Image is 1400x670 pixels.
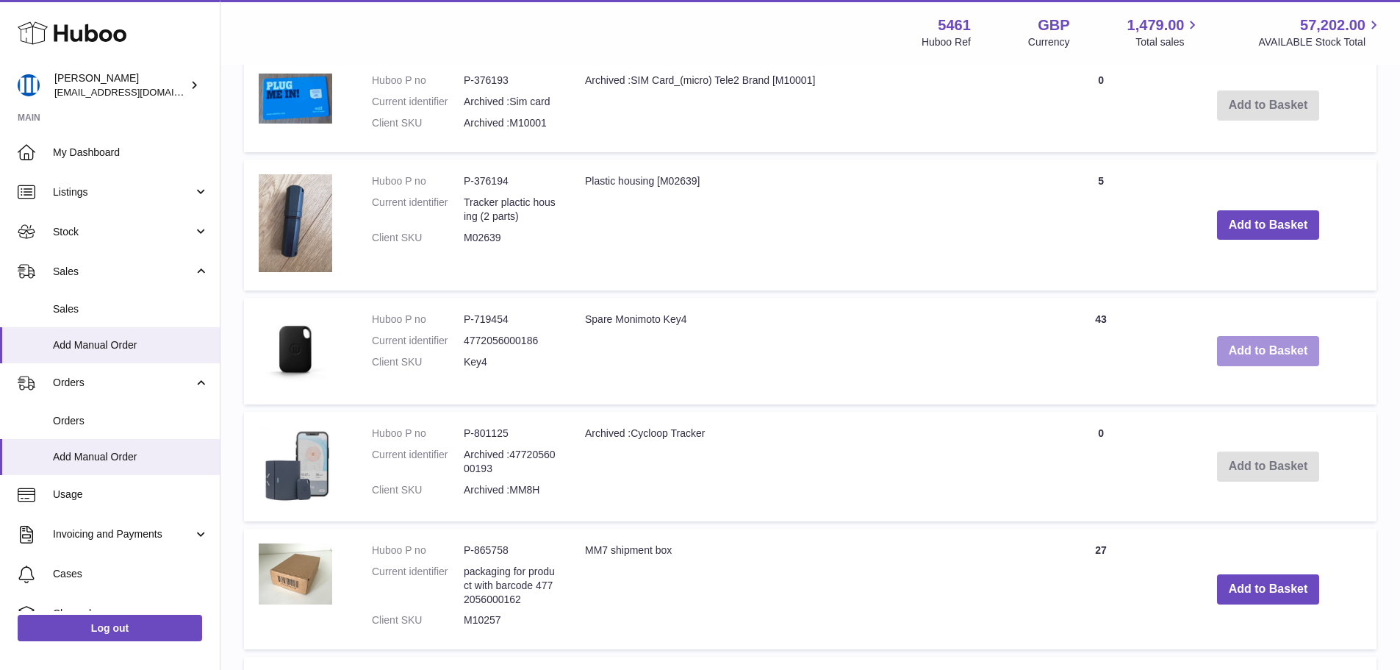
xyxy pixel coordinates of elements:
span: Channels [53,607,209,621]
dt: Current identifier [372,448,464,476]
span: 57,202.00 [1300,15,1365,35]
span: Cases [53,567,209,581]
dt: Client SKU [372,116,464,130]
dd: packaging for product with barcode 4772056000162 [464,565,556,607]
td: Archived :Cycloop Tracker [570,412,1042,521]
td: 5 [1042,160,1160,291]
td: Spare Monimoto Key4 [570,298,1042,405]
span: AVAILABLE Stock Total [1258,35,1382,49]
dt: Current identifier [372,334,464,348]
strong: GBP [1038,15,1069,35]
a: 57,202.00 AVAILABLE Stock Total [1258,15,1382,49]
dt: Huboo P no [372,427,464,441]
span: Total sales [1135,35,1201,49]
dd: Archived :M10001 [464,116,556,130]
button: Add to Basket [1217,210,1320,240]
dt: Current identifier [372,95,464,109]
dd: Tracker plactic housing (2 parts) [464,196,556,224]
dt: Huboo P no [372,174,464,188]
img: MM7 shipment box [259,544,332,605]
a: 1,479.00 Total sales [1127,15,1202,49]
a: Log out [18,615,202,641]
dt: Client SKU [372,483,464,497]
td: 27 [1042,529,1160,649]
dt: Current identifier [372,196,464,224]
span: Stock [53,225,193,239]
span: Invoicing and Payments [53,527,193,541]
div: Currency [1028,35,1070,49]
button: Add to Basket [1217,336,1320,366]
span: Add Manual Order [53,338,209,352]
button: Add to Basket [1217,574,1320,605]
span: My Dashboard [53,146,209,160]
span: 1,479.00 [1127,15,1185,35]
dt: Huboo P no [372,544,464,557]
dt: Client SKU [372,355,464,369]
span: [EMAIL_ADDRESS][DOMAIN_NAME] [54,86,216,98]
dd: P-801125 [464,427,556,441]
dd: M02639 [464,231,556,245]
strong: 5461 [938,15,971,35]
dd: Key4 [464,355,556,369]
dt: Huboo P no [372,74,464,88]
img: Spare Monimoto Key4 [259,313,332,386]
td: 43 [1042,298,1160,405]
dt: Client SKU [372,613,464,627]
td: 0 [1042,412,1160,521]
dt: Huboo P no [372,313,464,327]
img: Archived :SIM Card_(micro) Tele2 Brand [M10001] [259,74,332,124]
span: Sales [53,265,193,279]
dt: Client SKU [372,231,464,245]
dd: Archived :Sim card [464,95,556,109]
dd: P-865758 [464,544,556,557]
dd: M10257 [464,613,556,627]
td: MM7 shipment box [570,529,1042,649]
dd: Archived :4772056000193 [464,448,556,476]
span: Add Manual Order [53,450,209,464]
img: Plastic housing [M02639] [259,174,332,272]
span: Orders [53,414,209,428]
dd: 4772056000186 [464,334,556,348]
img: Archived :Cycloop Tracker [259,427,332,503]
dd: P-376194 [464,174,556,188]
div: Huboo Ref [922,35,971,49]
img: oksana@monimoto.com [18,74,40,96]
span: Sales [53,302,209,316]
dd: P-376193 [464,74,556,88]
span: Orders [53,376,193,390]
dd: Archived :MM8H [464,483,556,497]
td: Archived :SIM Card_(micro) Tele2 Brand [M10001] [570,59,1042,152]
dd: P-719454 [464,313,556,327]
dt: Current identifier [372,565,464,607]
span: Usage [53,488,209,502]
div: [PERSON_NAME] [54,71,187,99]
td: 0 [1042,59,1160,152]
span: Listings [53,185,193,199]
td: Plastic housing [M02639] [570,160,1042,291]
